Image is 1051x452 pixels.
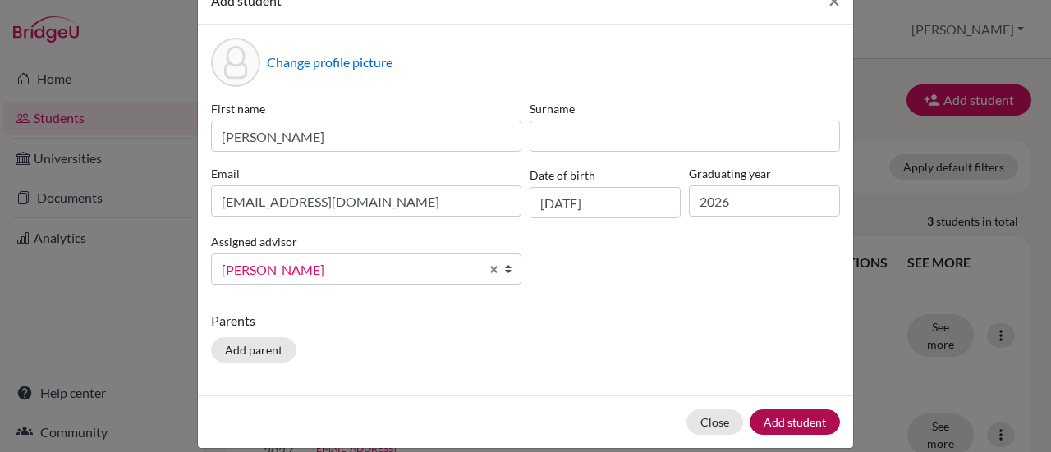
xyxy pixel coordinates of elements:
button: Add parent [211,337,296,363]
label: Assigned advisor [211,233,297,250]
span: [PERSON_NAME] [222,259,480,281]
button: Close [686,409,743,435]
p: Parents [211,311,840,331]
input: dd/mm/yyyy [530,187,681,218]
div: Profile picture [211,38,260,87]
button: Add student [750,409,840,435]
label: Date of birth [530,167,595,184]
label: Surname [530,100,840,117]
label: Email [211,165,521,182]
label: First name [211,100,521,117]
label: Graduating year [689,165,840,182]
